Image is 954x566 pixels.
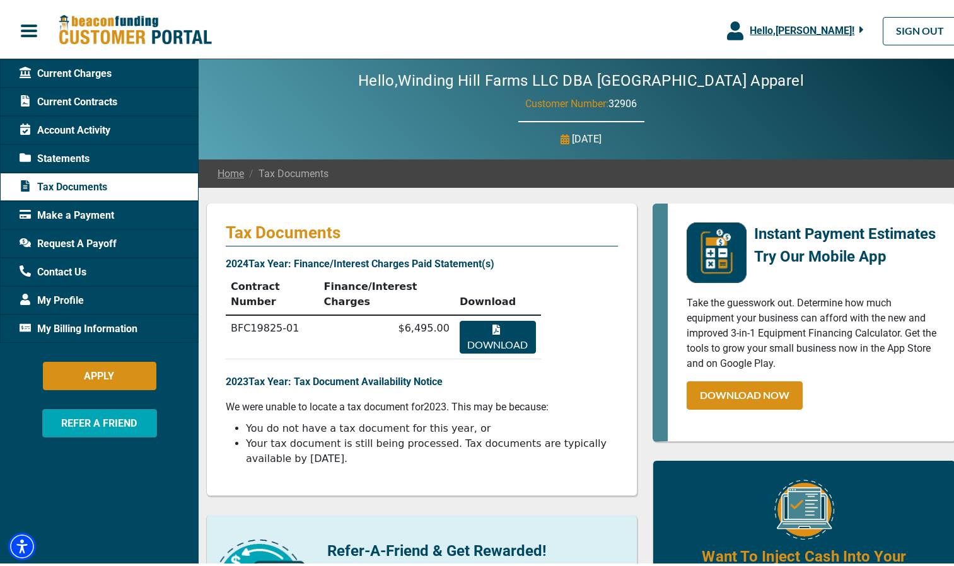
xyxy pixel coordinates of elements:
p: Instant Payment Estimates [754,220,936,243]
button: REFER A FRIEND [42,407,157,435]
span: Contact Us [20,262,86,277]
p: Refer-A-Friend & Get Rewarded! [327,537,617,560]
a: Home [218,164,244,179]
th: Contract Number [226,272,318,313]
a: DOWNLOAD NOW [687,379,803,407]
span: Statements [20,149,90,164]
p: 2023 Tax Year: Tax Document Availability Notice [226,372,618,387]
th: Finance/Interest Charges [318,272,454,313]
img: mobile-app-logo.png [687,220,747,280]
img: Equipment Financing Online Image [774,477,834,537]
li: You do not have a tax document for this year, or [246,419,618,434]
img: Beacon Funding Customer Portal Logo [58,12,212,44]
span: My Profile [20,291,84,306]
span: Current Charges [20,64,112,79]
span: Tax Documents [244,164,329,179]
td: BFC19825-01 [226,313,318,357]
p: Take the guesswork out. Determine how much equipment your business can afford with the new and im... [687,293,936,369]
span: Tax Documents [20,177,107,192]
td: $6,495.00 [318,313,454,357]
button: Download [460,318,536,351]
li: Your tax document is still being processed. Tax documents are typically available by [DATE]. [246,434,618,464]
p: Try Our Mobile App [754,243,936,265]
p: [DATE] [573,129,602,144]
span: 32906 [608,95,637,107]
span: Customer Number: [525,95,608,107]
h2: Hello, Winding Hill Farms LLC DBA [GEOGRAPHIC_DATA] Apparel [320,69,842,88]
span: My Billing Information [20,319,137,334]
span: Make a Payment [20,205,114,221]
button: APPLY [43,359,156,388]
p: 2024 Tax Year: Finance/Interest Charges Paid Statement(s) [226,254,618,269]
span: Account Activity [20,120,110,136]
span: Current Contracts [20,92,117,107]
th: Download [455,272,541,313]
div: Accessibility Menu [8,530,36,558]
p: We were unable to locate a tax document for 2023 . This may be because: [226,397,618,412]
span: Hello, [PERSON_NAME] ! [750,22,854,34]
span: Request A Payoff [20,234,117,249]
p: Tax Documents [226,220,618,240]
